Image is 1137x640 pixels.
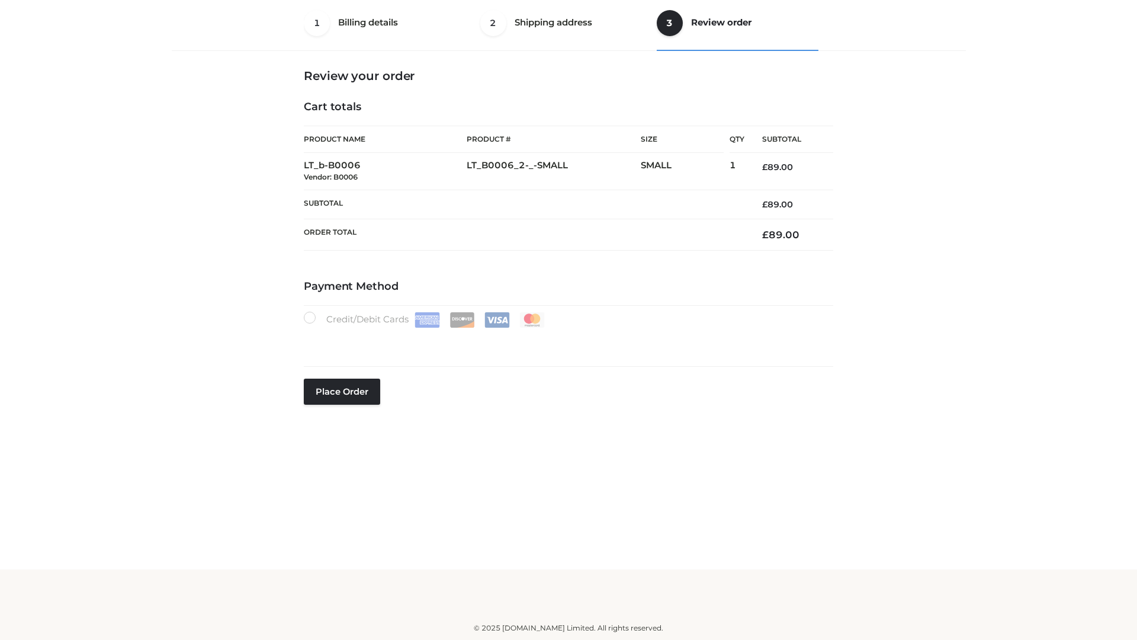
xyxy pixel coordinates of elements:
[762,229,769,241] span: £
[519,312,545,328] img: Mastercard
[304,126,467,153] th: Product Name
[304,379,380,405] button: Place order
[730,126,744,153] th: Qty
[311,333,826,346] iframe: Secure card payment input frame
[762,162,767,172] span: £
[304,190,744,219] th: Subtotal
[304,312,546,328] label: Credit/Debit Cards
[762,199,793,210] bdi: 89.00
[467,153,641,190] td: LT_B0006_2-_-SMALL
[744,126,833,153] th: Subtotal
[641,153,730,190] td: SMALL
[304,69,833,83] h3: Review your order
[449,312,475,328] img: Discover
[762,229,799,241] bdi: 89.00
[484,312,510,328] img: Visa
[304,280,833,293] h4: Payment Method
[176,622,961,634] div: © 2025 [DOMAIN_NAME] Limited. All rights reserved.
[304,153,467,190] td: LT_b-B0006
[467,126,641,153] th: Product #
[304,219,744,251] th: Order Total
[641,126,724,153] th: Size
[762,162,793,172] bdi: 89.00
[304,101,833,114] h4: Cart totals
[730,153,744,190] td: 1
[762,199,767,210] span: £
[415,312,440,328] img: Amex
[304,172,358,181] small: Vendor: B0006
